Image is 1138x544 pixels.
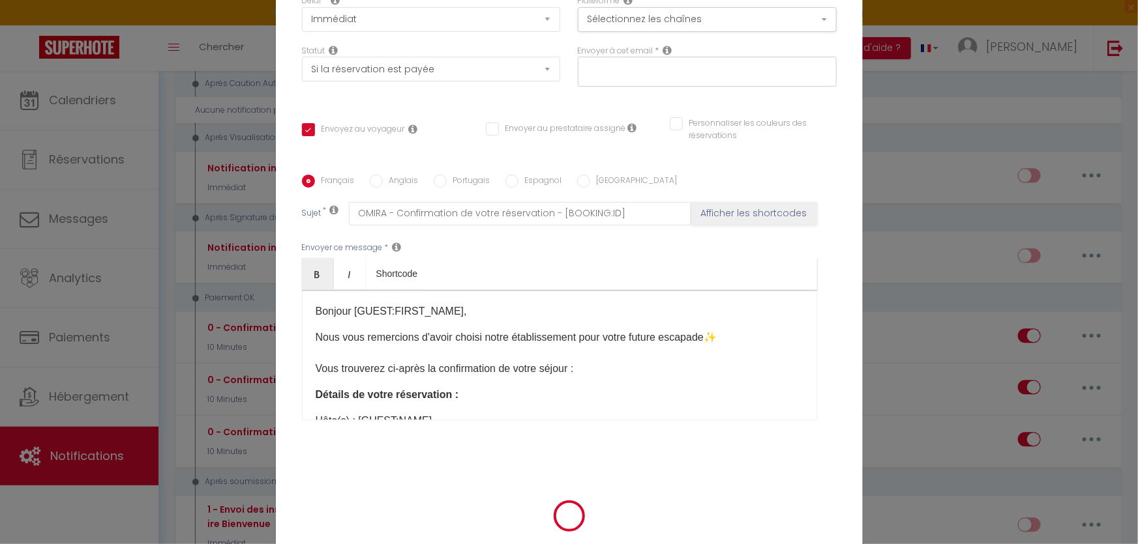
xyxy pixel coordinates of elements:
i: Envoyer au voyageur [409,124,418,134]
label: Sujet [302,207,322,221]
i: Message [393,242,402,252]
a: Bold [302,258,334,289]
i: Subject [330,205,339,215]
label: Envoyer à cet email [578,45,653,57]
label: [GEOGRAPHIC_DATA] [590,175,678,189]
label: Espagnol [518,175,562,189]
label: Portugais [447,175,490,189]
button: Sélectionnez les chaînes [578,7,837,32]
p: Nous vous remercions d'avoir choisi notre établissement pour votre future escapade ✨ ​ Vous trouv... [316,330,803,377]
button: Ouvrir le widget de chat LiveChat [10,5,50,44]
label: Envoyer ce message [302,242,383,254]
label: Français [315,175,355,189]
p: Bonjour [GUEST:FIRST_NAME], [316,304,803,319]
label: Anglais [383,175,419,189]
label: Envoyez au voyageur [315,123,405,137]
i: Booking status [329,45,338,55]
i: Envoyer au prestataire si il est assigné [628,122,637,133]
label: Statut [302,45,325,57]
a: Shortcode [366,258,428,289]
button: Afficher les shortcodes [691,202,817,225]
a: Italic [334,258,366,289]
b: Détails de votre réservation : [316,389,459,400]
